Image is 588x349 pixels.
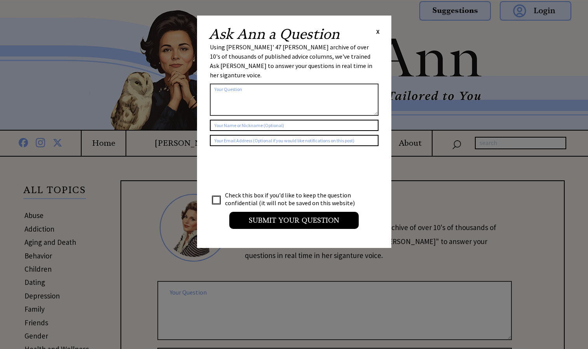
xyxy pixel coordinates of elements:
h2: Ask Ann a Question [209,27,340,41]
div: Using [PERSON_NAME]' 47 [PERSON_NAME] archive of over 10's of thousands of published advice colum... [210,42,379,80]
span: X [376,28,380,35]
input: Submit your Question [229,212,359,229]
input: Your Email Address (Optional if you would like notifications on this post) [210,135,379,146]
td: Check this box if you'd like to keep the question confidential (it will not be saved on this webs... [225,191,362,207]
input: Your Name or Nickname (Optional) [210,120,379,131]
iframe: reCAPTCHA [210,154,328,184]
